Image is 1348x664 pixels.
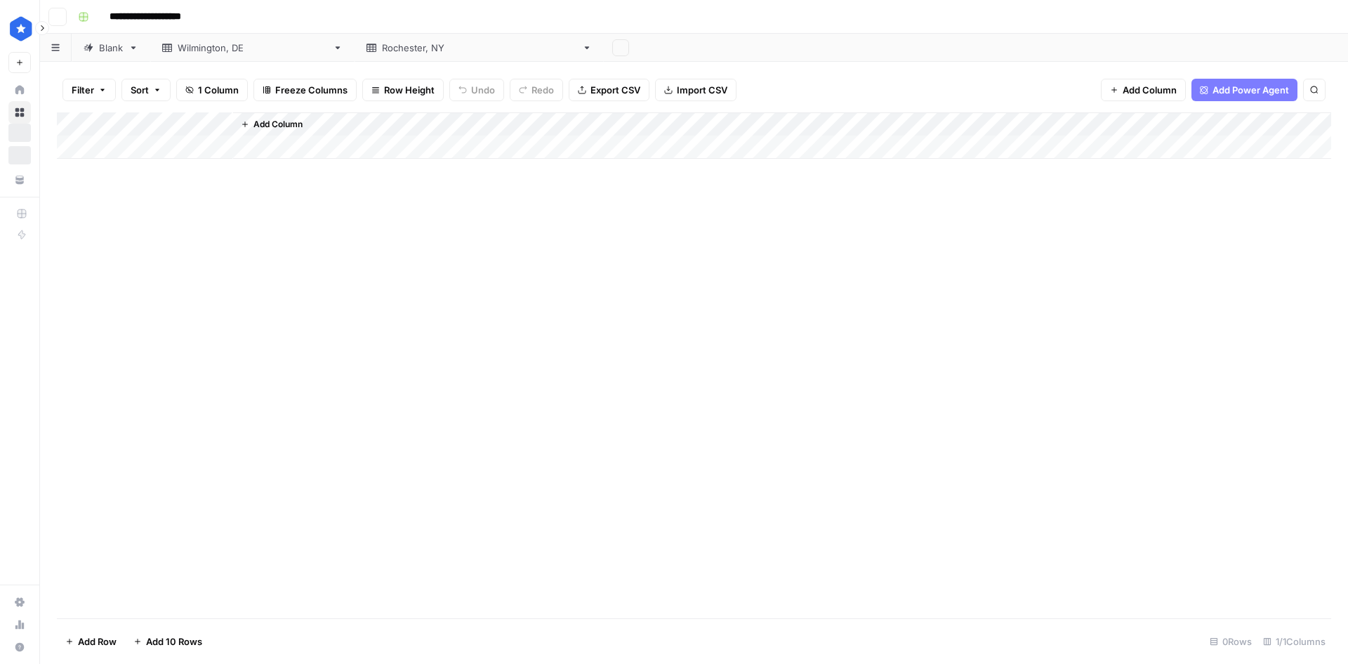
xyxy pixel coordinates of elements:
[8,169,31,191] a: Your Data
[8,636,31,658] button: Help + Support
[78,634,117,649] span: Add Row
[8,613,31,636] a: Usage
[99,41,123,55] div: Blank
[355,34,604,62] a: [GEOGRAPHIC_DATA], [GEOGRAPHIC_DATA]
[253,79,357,101] button: Freeze Columns
[275,83,348,97] span: Freeze Columns
[235,115,308,134] button: Add Column
[8,11,31,46] button: Workspace: ConsumerAffairs
[590,83,640,97] span: Export CSV
[125,630,211,653] button: Add 10 Rows
[8,79,31,101] a: Home
[384,83,435,97] span: Row Height
[362,79,444,101] button: Row Height
[150,34,355,62] a: Wilmington, [GEOGRAPHIC_DATA]
[62,79,116,101] button: Filter
[471,83,495,97] span: Undo
[121,79,171,101] button: Sort
[569,79,649,101] button: Export CSV
[131,83,149,97] span: Sort
[1101,79,1186,101] button: Add Column
[1212,83,1289,97] span: Add Power Agent
[57,630,125,653] button: Add Row
[72,34,150,62] a: Blank
[176,79,248,101] button: 1 Column
[510,79,563,101] button: Redo
[72,83,94,97] span: Filter
[1204,630,1257,653] div: 0 Rows
[1191,79,1297,101] button: Add Power Agent
[8,101,31,124] a: Browse
[382,41,576,55] div: [GEOGRAPHIC_DATA], [GEOGRAPHIC_DATA]
[677,83,727,97] span: Import CSV
[655,79,736,101] button: Import CSV
[146,634,202,649] span: Add 10 Rows
[178,41,327,55] div: Wilmington, [GEOGRAPHIC_DATA]
[531,83,554,97] span: Redo
[198,83,239,97] span: 1 Column
[1123,83,1177,97] span: Add Column
[8,591,31,613] a: Settings
[253,118,303,131] span: Add Column
[1257,630,1331,653] div: 1/1 Columns
[449,79,504,101] button: Undo
[8,16,34,41] img: ConsumerAffairs Logo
